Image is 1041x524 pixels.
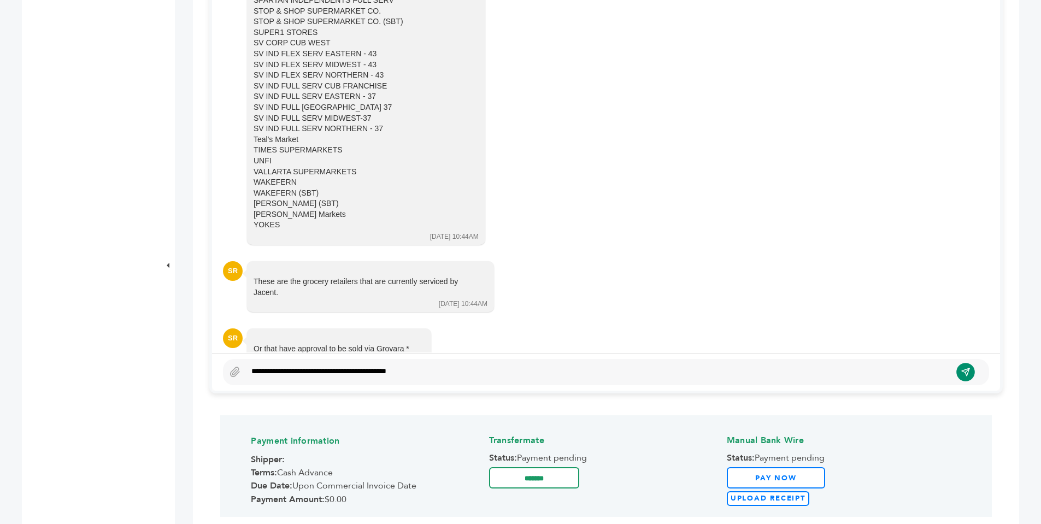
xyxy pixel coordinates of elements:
[251,493,485,505] span: $0.00
[439,299,487,309] div: [DATE] 10:44AM
[223,261,243,281] div: SR
[489,452,517,464] strong: Status:
[727,452,755,464] strong: Status:
[254,344,409,355] div: Or that have approval to be sold via Grovara *
[251,480,292,492] strong: Due Date:
[254,276,472,298] div: These are the grocery retailers that are currently serviced by Jacent.
[223,328,243,348] div: SR
[489,452,724,464] span: Payment pending
[727,491,809,506] label: Upload Receipt
[727,467,825,488] a: Pay Now
[727,426,961,452] h4: Manual Bank Wire
[251,454,285,466] strong: Shipper:
[251,493,325,505] strong: Payment Amount:
[727,452,961,464] span: Payment pending
[489,426,724,452] h4: Transfermate
[251,467,485,479] span: Cash Advance
[251,480,485,492] span: Upon Commercial Invoice Date
[251,427,485,452] h4: Payment information
[430,232,479,242] div: [DATE] 10:44AM
[251,467,277,479] strong: Terms:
